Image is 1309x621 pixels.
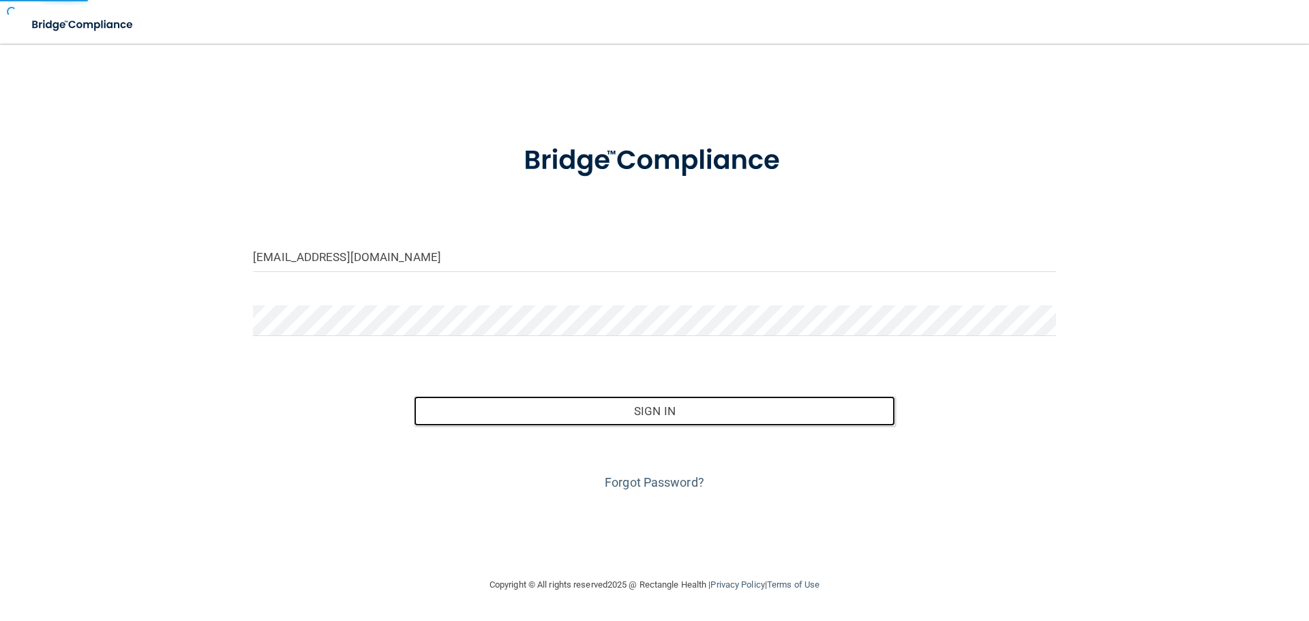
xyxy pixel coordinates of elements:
a: Privacy Policy [710,579,764,590]
img: bridge_compliance_login_screen.278c3ca4.svg [20,11,146,39]
div: Copyright © All rights reserved 2025 @ Rectangle Health | | [406,563,903,607]
input: Email [253,241,1056,272]
img: bridge_compliance_login_screen.278c3ca4.svg [496,125,813,196]
a: Forgot Password? [605,475,704,489]
button: Sign In [414,396,896,426]
a: Terms of Use [767,579,819,590]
